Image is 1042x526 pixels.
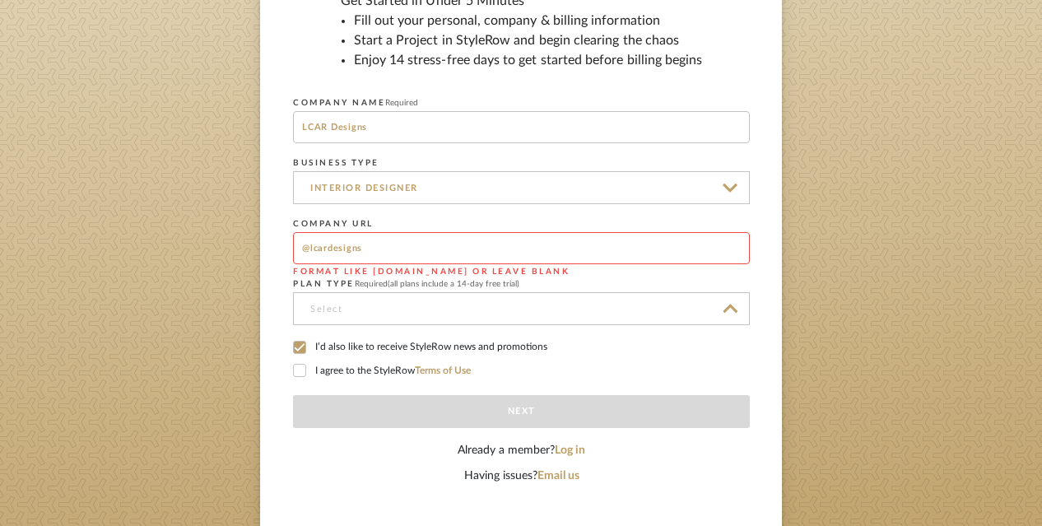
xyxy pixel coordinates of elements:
input: Me, Inc. [293,111,750,143]
label: PLAN TYPE [293,279,519,289]
input: Select [293,171,750,204]
input: Select [293,292,750,325]
div: Having issues? [293,468,750,485]
span: (all plans include a 14-day free trial) [388,280,519,288]
span: Required [355,280,388,288]
div: Format like www.example.com or leave blank [293,264,750,279]
button: Log in [555,442,585,459]
li: Enjoy 14 stress-free days to get started before billing begins [354,50,703,70]
span: Required [385,99,418,107]
label: BUSINESS TYPE [293,158,379,168]
li: Fill out your personal, company & billing information [354,11,703,30]
li: Start a Project in StyleRow and begin clearing the chaos [354,30,703,50]
div: Already a member? [293,442,750,459]
label: COMPANY URL [293,219,374,229]
label: COMPANY NAME [293,98,418,108]
input: www.example.com [293,232,750,264]
a: Email us [537,470,579,482]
